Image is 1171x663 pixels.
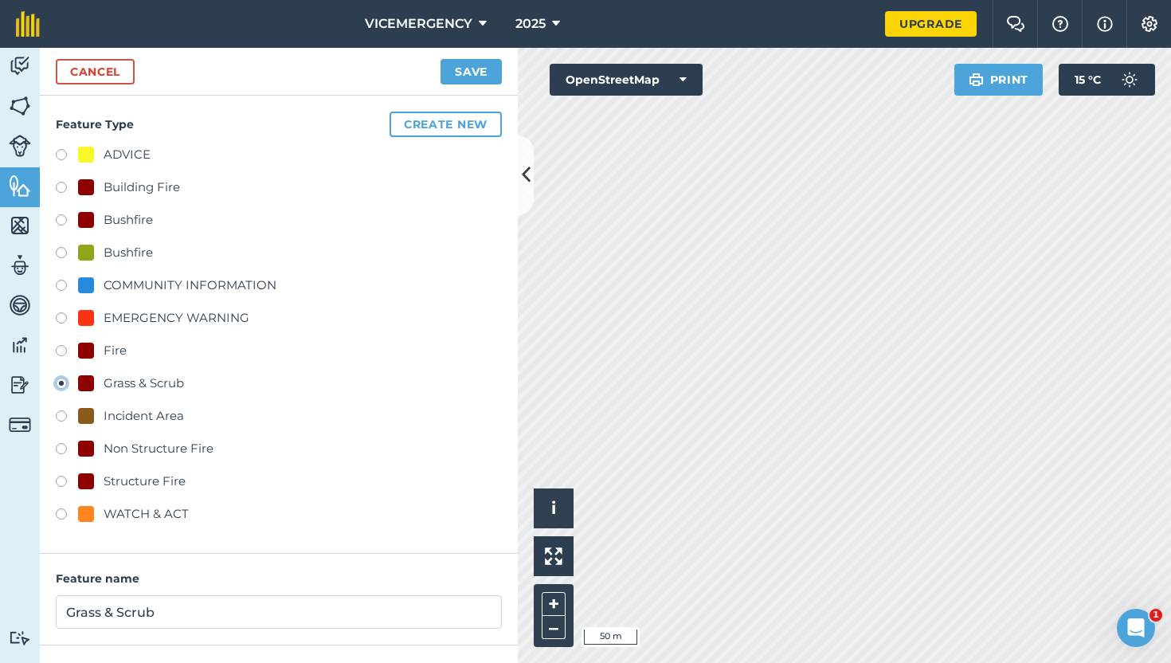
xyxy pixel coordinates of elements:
[9,414,31,436] img: svg+xml;base64,PD94bWwgdmVyc2lvbj0iMS4wIiBlbmNvZGluZz0idXRmLTgiPz4KPCEtLSBHZW5lcmF0b3I6IEFkb2JlIE...
[954,64,1044,96] button: Print
[542,592,566,616] button: +
[9,253,31,277] img: svg+xml;base64,PD94bWwgdmVyc2lvbj0iMS4wIiBlbmNvZGluZz0idXRmLTgiPz4KPCEtLSBHZW5lcmF0b3I6IEFkb2JlIE...
[104,243,153,262] div: Bushfire
[390,112,502,137] button: Create new
[441,59,502,84] button: Save
[104,341,127,360] div: Fire
[550,64,703,96] button: OpenStreetMap
[551,498,556,518] span: i
[1097,14,1113,33] img: svg+xml;base64,PHN2ZyB4bWxucz0iaHR0cDovL3d3dy53My5vcmcvMjAwMC9zdmciIHdpZHRoPSIxNyIgaGVpZ2h0PSIxNy...
[9,135,31,157] img: svg+xml;base64,PD94bWwgdmVyc2lvbj0iMS4wIiBlbmNvZGluZz0idXRmLTgiPz4KPCEtLSBHZW5lcmF0b3I6IEFkb2JlIE...
[104,472,186,491] div: Structure Fire
[1149,609,1162,622] span: 1
[9,333,31,357] img: svg+xml;base64,PD94bWwgdmVyc2lvbj0iMS4wIiBlbmNvZGluZz0idXRmLTgiPz4KPCEtLSBHZW5lcmF0b3I6IEFkb2JlIE...
[1059,64,1155,96] button: 15 °C
[1051,16,1070,32] img: A question mark icon
[1117,609,1155,647] iframe: Intercom live chat
[885,11,977,37] a: Upgrade
[56,112,502,137] h4: Feature Type
[56,570,502,587] h4: Feature name
[365,14,472,33] span: VICEMERGENCY
[9,174,31,198] img: svg+xml;base64,PHN2ZyB4bWxucz0iaHR0cDovL3d3dy53My5vcmcvMjAwMC9zdmciIHdpZHRoPSI1NiIgaGVpZ2h0PSI2MC...
[104,178,180,197] div: Building Fire
[104,276,276,295] div: COMMUNITY INFORMATION
[104,406,184,426] div: Incident Area
[1114,64,1146,96] img: svg+xml;base64,PD94bWwgdmVyc2lvbj0iMS4wIiBlbmNvZGluZz0idXRmLTgiPz4KPCEtLSBHZW5lcmF0b3I6IEFkb2JlIE...
[9,54,31,78] img: svg+xml;base64,PD94bWwgdmVyc2lvbj0iMS4wIiBlbmNvZGluZz0idXRmLTgiPz4KPCEtLSBHZW5lcmF0b3I6IEFkb2JlIE...
[104,210,153,229] div: Bushfire
[545,547,562,565] img: Four arrows, one pointing top left, one top right, one bottom right and the last bottom left
[542,616,566,639] button: –
[9,630,31,645] img: svg+xml;base64,PD94bWwgdmVyc2lvbj0iMS4wIiBlbmNvZGluZz0idXRmLTgiPz4KPCEtLSBHZW5lcmF0b3I6IEFkb2JlIE...
[9,214,31,237] img: svg+xml;base64,PHN2ZyB4bWxucz0iaHR0cDovL3d3dy53My5vcmcvMjAwMC9zdmciIHdpZHRoPSI1NiIgaGVpZ2h0PSI2MC...
[104,374,184,393] div: Grass & Scrub
[9,373,31,397] img: svg+xml;base64,PD94bWwgdmVyc2lvbj0iMS4wIiBlbmNvZGluZz0idXRmLTgiPz4KPCEtLSBHZW5lcmF0b3I6IEFkb2JlIE...
[1006,16,1025,32] img: Two speech bubbles overlapping with the left bubble in the forefront
[534,488,574,528] button: i
[104,439,213,458] div: Non Structure Fire
[9,94,31,118] img: svg+xml;base64,PHN2ZyB4bWxucz0iaHR0cDovL3d3dy53My5vcmcvMjAwMC9zdmciIHdpZHRoPSI1NiIgaGVpZ2h0PSI2MC...
[1075,64,1101,96] span: 15 ° C
[104,504,189,524] div: WATCH & ACT
[104,145,151,164] div: ADVICE
[9,293,31,317] img: svg+xml;base64,PD94bWwgdmVyc2lvbj0iMS4wIiBlbmNvZGluZz0idXRmLTgiPz4KPCEtLSBHZW5lcmF0b3I6IEFkb2JlIE...
[1140,16,1159,32] img: A cog icon
[969,70,984,89] img: svg+xml;base64,PHN2ZyB4bWxucz0iaHR0cDovL3d3dy53My5vcmcvMjAwMC9zdmciIHdpZHRoPSIxOSIgaGVpZ2h0PSIyNC...
[16,11,40,37] img: fieldmargin Logo
[515,14,546,33] span: 2025
[56,59,135,84] a: Cancel
[104,308,249,328] div: EMERGENCY WARNING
